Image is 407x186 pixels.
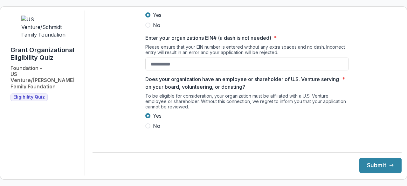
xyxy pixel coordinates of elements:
[145,75,340,91] p: Does your organization have an employee or shareholder of U.S. Venture serving on your board, vol...
[359,158,402,173] button: Submit
[145,44,349,58] div: Please ensure that your EIN number is entered without any extra spaces and no dash. Incorrect ent...
[13,94,45,100] span: Eligibility Quiz
[153,21,160,29] span: No
[10,65,79,90] h2: Foundation - US Venture/[PERSON_NAME] Family Foundation
[21,16,69,38] img: US Venture/Schmidt Family Foundation
[145,34,271,42] p: Enter your organizations EIN# (a dash is not needed)
[153,122,160,130] span: No
[153,11,162,19] span: Yes
[10,46,79,61] h1: Grant Organizational Eligibility Quiz
[153,112,162,120] span: Yes
[145,93,349,112] div: To be eligible for consideration, your organization must be affiliated with a U.S. Venture employ...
